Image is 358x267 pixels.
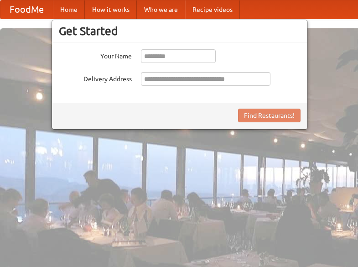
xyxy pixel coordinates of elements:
[238,109,301,122] button: Find Restaurants!
[59,24,301,38] h3: Get Started
[53,0,85,19] a: Home
[185,0,240,19] a: Recipe videos
[137,0,185,19] a: Who we are
[59,72,132,84] label: Delivery Address
[85,0,137,19] a: How it works
[59,49,132,61] label: Your Name
[0,0,53,19] a: FoodMe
